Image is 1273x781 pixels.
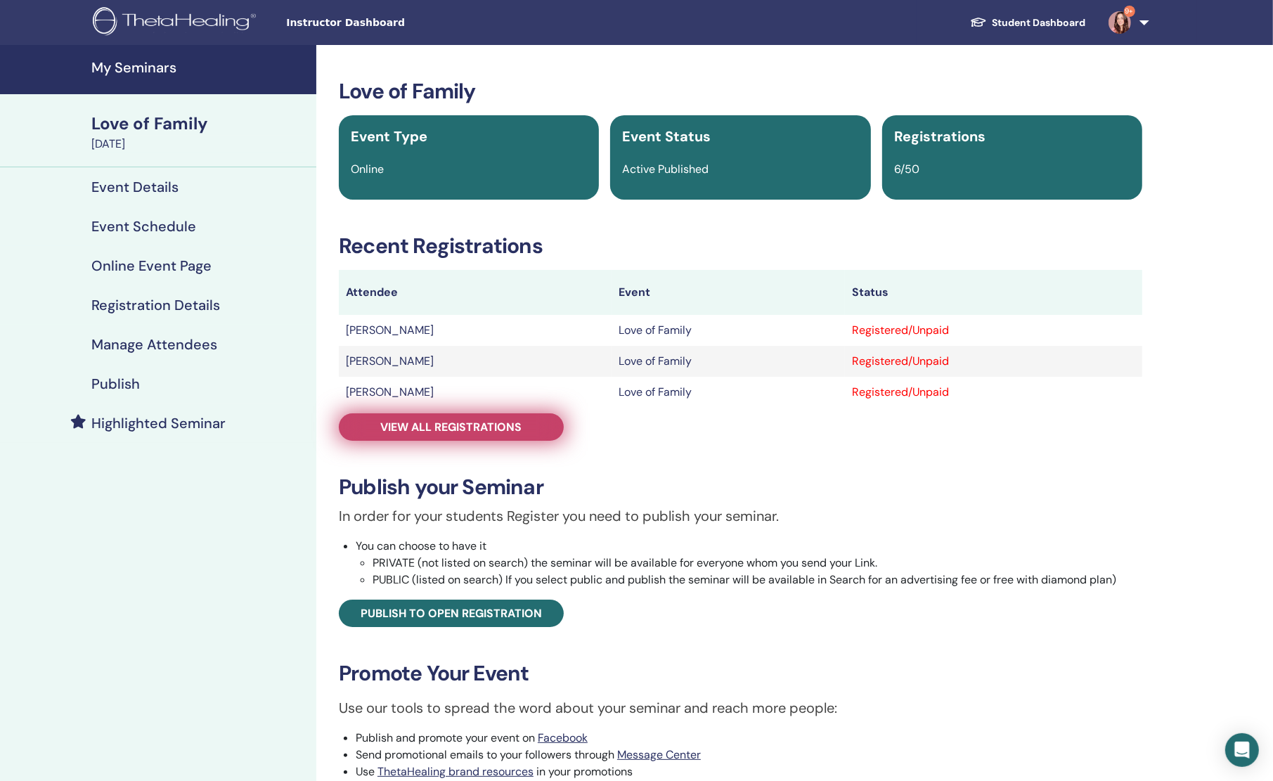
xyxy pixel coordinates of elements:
div: Love of Family [91,112,308,136]
td: Love of Family [612,377,845,408]
span: Event Status [622,127,711,146]
h4: Publish [91,375,140,392]
div: Registered/Unpaid [852,353,1135,370]
a: Publish to open registration [339,600,564,627]
a: Facebook [538,730,588,745]
h4: Online Event Page [91,257,212,274]
a: ThetaHealing brand resources [377,764,534,779]
h3: Recent Registrations [339,233,1142,259]
li: Publish and promote your event on [356,730,1142,747]
span: Publish to open registration [361,606,542,621]
li: Use in your promotions [356,763,1142,780]
span: Online [351,162,384,176]
h4: Manage Attendees [91,336,217,353]
p: Use our tools to spread the word about your seminar and reach more people: [339,697,1142,718]
span: Instructor Dashboard [286,15,497,30]
span: 6/50 [894,162,919,176]
td: [PERSON_NAME] [339,346,612,377]
th: Status [845,270,1142,315]
h4: My Seminars [91,59,308,76]
td: Love of Family [612,346,845,377]
div: [DATE] [91,136,308,153]
span: View all registrations [381,420,522,434]
div: Registered/Unpaid [852,322,1135,339]
td: [PERSON_NAME] [339,377,612,408]
div: Registered/Unpaid [852,384,1135,401]
a: Love of Family[DATE] [83,112,316,153]
th: Attendee [339,270,612,315]
h4: Highlighted Seminar [91,415,226,432]
h3: Love of Family [339,79,1142,104]
img: logo.png [93,7,261,39]
a: Student Dashboard [959,10,1097,36]
li: PRIVATE (not listed on search) the seminar will be available for everyone whom you send your Link. [373,555,1142,572]
td: Love of Family [612,315,845,346]
span: 9+ [1124,6,1135,17]
li: You can choose to have it [356,538,1142,588]
li: Send promotional emails to your followers through [356,747,1142,763]
img: default.jpg [1109,11,1131,34]
li: PUBLIC (listed on search) If you select public and publish the seminar will be available in Searc... [373,572,1142,588]
h3: Promote Your Event [339,661,1142,686]
h4: Event Schedule [91,218,196,235]
img: graduation-cap-white.svg [970,16,987,28]
a: View all registrations [339,413,564,441]
h3: Publish your Seminar [339,475,1142,500]
a: Message Center [617,747,701,762]
span: Active Published [622,162,709,176]
span: Event Type [351,127,427,146]
h4: Registration Details [91,297,220,314]
div: Open Intercom Messenger [1225,733,1259,767]
p: In order for your students Register you need to publish your seminar. [339,505,1142,527]
span: Registrations [894,127,986,146]
h4: Event Details [91,179,179,195]
th: Event [612,270,845,315]
td: [PERSON_NAME] [339,315,612,346]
